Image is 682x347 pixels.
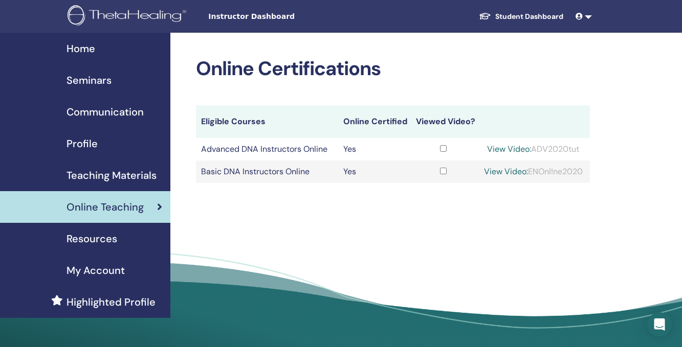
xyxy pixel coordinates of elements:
th: Eligible Courses [196,105,338,138]
td: Basic DNA Instructors Online [196,160,338,183]
td: Advanced DNA Instructors Online [196,138,338,160]
span: Instructor Dashboard [208,11,362,22]
span: Resources [67,231,117,246]
td: Yes [338,138,410,160]
span: Profile [67,136,98,151]
div: ENOnl!ne2020 [482,166,585,178]
span: Home [67,41,95,56]
img: graduation-cap-white.svg [479,12,491,20]
a: Student Dashboard [471,7,571,26]
span: Communication [67,104,144,120]
img: logo.png [68,5,190,28]
td: Yes [338,160,410,183]
div: Open Intercom Messenger [647,312,672,337]
a: View Video: [487,144,531,154]
span: My Account [67,263,125,278]
a: View Video: [484,166,528,177]
span: Highlighted Profile [67,294,156,310]
h2: Online Certifications [196,57,590,81]
span: Online Teaching [67,199,144,215]
th: Online Certified [338,105,410,138]
span: Teaching Materials [67,168,157,183]
th: Viewed Video? [410,105,477,138]
div: ADV2020tut [482,143,585,155]
span: Seminars [67,73,112,88]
